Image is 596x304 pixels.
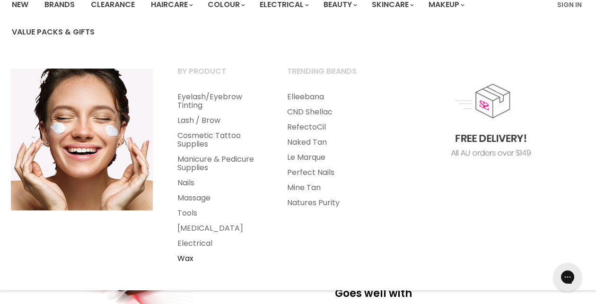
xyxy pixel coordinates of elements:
[275,165,383,180] a: Perfect Nails
[166,89,273,266] ul: Main menu
[166,128,273,152] a: Cosmetic Tattoo Supplies
[275,180,383,195] a: Mine Tan
[166,221,273,236] a: [MEDICAL_DATA]
[166,64,273,87] a: By Product
[275,150,383,165] a: Le Marque
[166,152,273,175] a: Manicure & Pedicure Supplies
[275,120,383,135] a: RefectoCil
[275,64,383,87] a: Trending Brands
[5,22,102,42] a: Value Packs & Gifts
[275,104,383,120] a: CND Shellac
[549,260,587,295] iframe: Gorgias live chat messenger
[166,89,273,113] a: Eyelash/Eyebrow Tinting
[166,113,273,128] a: Lash / Brow
[275,195,383,210] a: Natures Purity
[275,89,383,210] ul: Main menu
[166,251,273,266] a: Wax
[166,175,273,191] a: Nails
[275,89,383,104] a: Elleebana
[166,191,273,206] a: Massage
[275,135,383,150] a: Naked Tan
[166,236,273,251] a: Electrical
[166,206,273,221] a: Tools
